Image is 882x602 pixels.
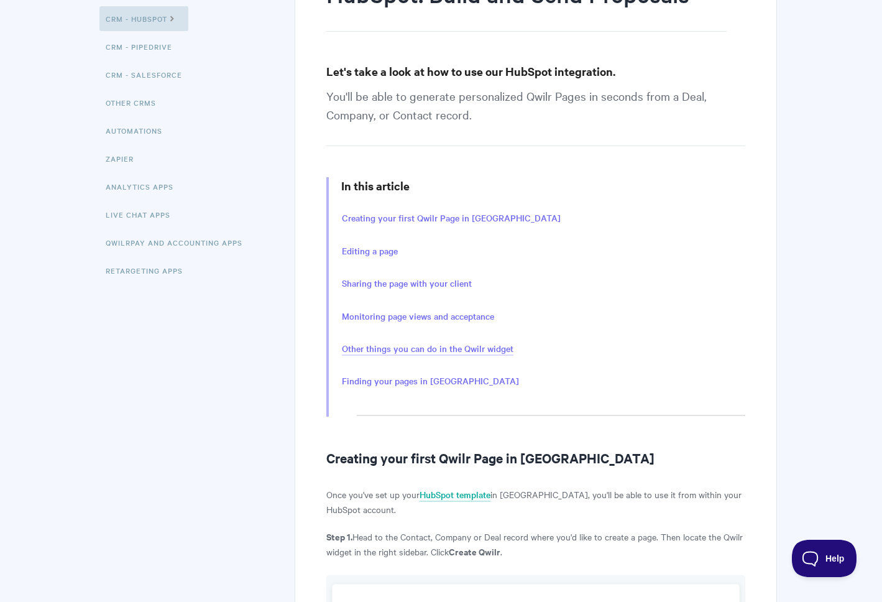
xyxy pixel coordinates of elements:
a: Monitoring page views and acceptance [342,310,494,323]
a: CRM - Salesforce [106,62,191,87]
strong: Create Qwilr [449,545,500,558]
a: CRM - HubSpot [99,6,188,31]
a: Retargeting Apps [106,258,192,283]
a: Zapier [106,146,143,171]
a: Finding your pages in [GEOGRAPHIC_DATA] [342,374,519,388]
strong: Step 1. [326,530,352,543]
a: Other things you can do in the Qwilr widget [342,342,513,356]
a: Creating your first Qwilr Page in [GEOGRAPHIC_DATA] [342,211,561,225]
a: Analytics Apps [106,174,183,199]
a: Editing a page [342,244,398,258]
p: Head to the Contact, Company or Deal record where you'd like to create a page. Then locate the Qw... [326,529,745,559]
a: QwilrPay and Accounting Apps [106,230,252,255]
h2: Creating your first Qwilr Page in [GEOGRAPHIC_DATA] [326,448,745,468]
iframe: Toggle Customer Support [792,540,857,577]
h3: Let's take a look at how to use our HubSpot integration. [326,63,745,80]
a: Other CRMs [106,90,165,115]
p: You'll be able to generate personalized Qwilr Pages in seconds from a Deal, Company, or Contact r... [326,86,745,146]
a: HubSpot template [420,488,490,502]
p: Once you've set up your in [GEOGRAPHIC_DATA], you'll be able to use it from within your HubSpot a... [326,487,745,517]
a: CRM - Pipedrive [106,34,181,59]
a: Automations [106,118,172,143]
h3: In this article [341,177,745,195]
a: Sharing the page with your client [342,277,472,290]
a: Live Chat Apps [106,202,180,227]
